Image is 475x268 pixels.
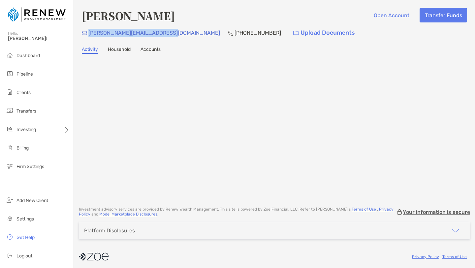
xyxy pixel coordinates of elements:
[6,233,14,241] img: get-help icon
[403,209,470,215] p: Your information is secure
[16,253,32,259] span: Log out
[412,254,439,259] a: Privacy Policy
[82,47,98,54] a: Activity
[452,227,459,235] img: icon arrow
[79,207,396,217] p: Investment advisory services are provided by Renew Wealth Management . This site is powered by Zo...
[82,8,175,23] h4: [PERSON_NAME]
[6,215,14,222] img: settings icon
[79,207,394,217] a: Privacy Policy
[289,26,359,40] a: Upload Documents
[293,31,299,35] img: button icon
[228,30,233,36] img: Phone Icon
[141,47,161,54] a: Accounts
[235,29,281,37] p: [PHONE_NUMBER]
[6,107,14,115] img: transfers icon
[16,108,36,114] span: Transfers
[16,198,48,203] span: Add New Client
[16,145,29,151] span: Billing
[16,216,34,222] span: Settings
[8,3,66,26] img: Zoe Logo
[16,127,36,132] span: Investing
[420,8,467,22] button: Transfer Funds
[6,70,14,78] img: pipeline icon
[108,47,131,54] a: Household
[82,31,87,35] img: Email Icon
[6,196,14,204] img: add_new_client icon
[6,162,14,170] img: firm-settings icon
[99,212,157,217] a: Model Marketplace Disclosures
[6,251,14,259] img: logout icon
[8,36,70,41] span: [PERSON_NAME]!
[79,249,109,264] img: company logo
[6,125,14,133] img: investing icon
[16,53,40,58] span: Dashboard
[16,164,44,169] span: Firm Settings
[16,90,31,95] span: Clients
[442,254,467,259] a: Terms of Use
[16,235,35,240] span: Get Help
[16,71,33,77] span: Pipeline
[6,88,14,96] img: clients icon
[84,227,135,234] div: Platform Disclosures
[88,29,220,37] p: [PERSON_NAME][EMAIL_ADDRESS][DOMAIN_NAME]
[352,207,376,212] a: Terms of Use
[6,51,14,59] img: dashboard icon
[6,144,14,151] img: billing icon
[368,8,414,22] button: Open Account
